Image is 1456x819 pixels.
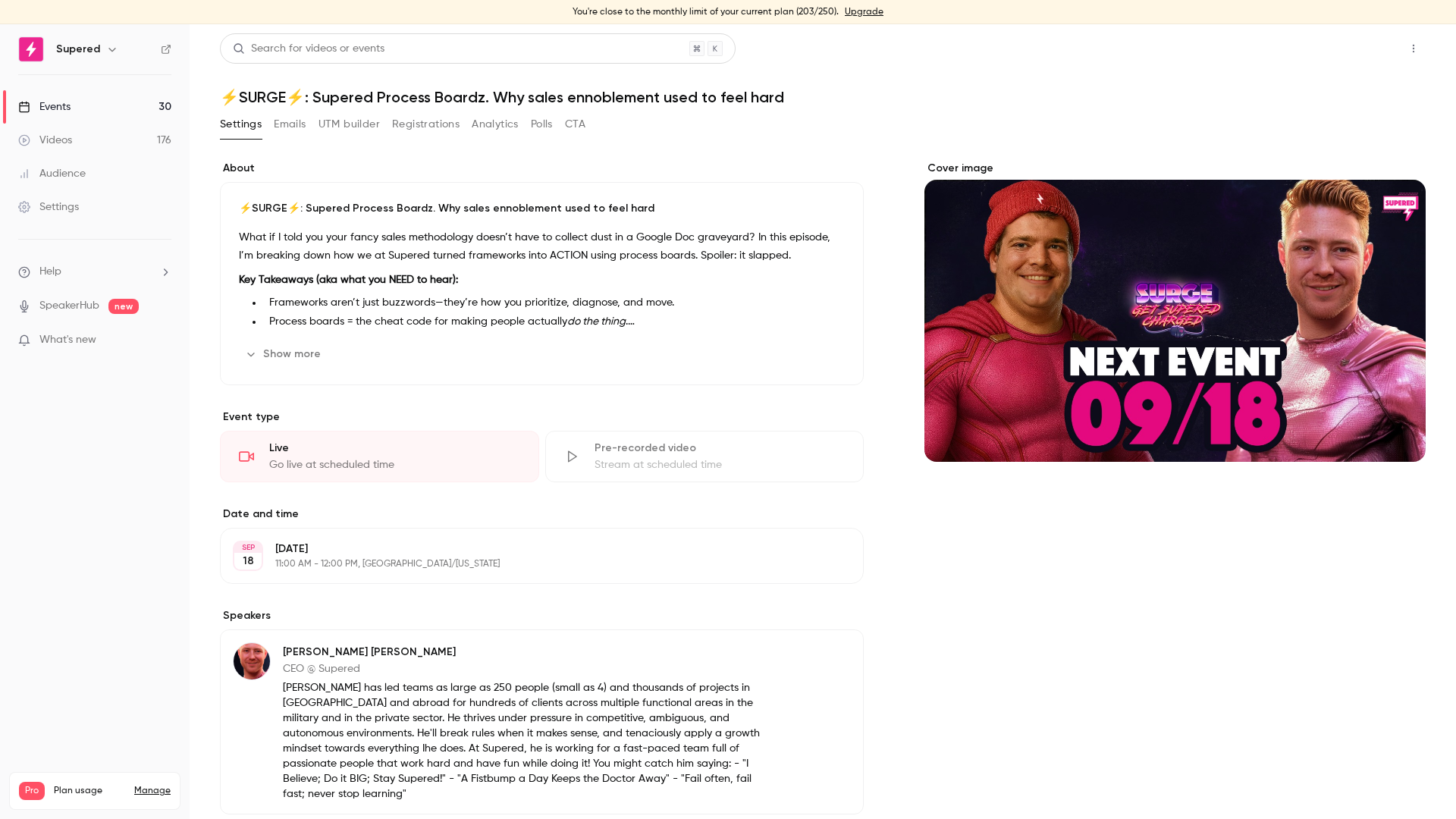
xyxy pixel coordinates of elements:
li: Process boards = the cheat code for making people actually . [263,314,845,330]
li: help-dropdown-opener [18,264,171,280]
label: Date and time [220,507,864,522]
p: 18 [243,554,254,569]
button: CTA [565,112,585,136]
div: Pre-recorded videoStream at scheduled time [545,431,864,482]
img: Matt Bolian [234,643,270,679]
button: Analytics [472,112,519,136]
div: Go live at scheduled time [269,457,520,472]
div: Search for videos or events [233,41,384,57]
p: Event type [220,409,864,425]
button: Share [1329,33,1389,64]
em: do the thing [567,316,626,327]
label: Cover image [924,161,1426,176]
p: CEO @ Supered [283,661,765,676]
button: UTM builder [318,112,380,136]
button: Registrations [392,112,460,136]
a: Manage [134,785,171,797]
h1: ⚡️SURGE⚡️: Supered Process Boardz. Why sales ennoblement used to feel hard [220,88,1426,106]
span: Help [39,264,61,280]
iframe: Noticeable Trigger [153,334,171,347]
p: [DATE] [275,541,783,557]
li: Frameworks aren’t just buzzwords—they’re how you prioritize, diagnose, and move. [263,295,845,311]
p: [PERSON_NAME] has led teams as large as 250 people (small as 4) and thousands of projects in [GEO... [283,680,765,802]
a: SpeakerHub [39,298,99,314]
div: Settings [18,199,79,215]
h6: Supered [56,42,100,57]
p: What if I told you your fancy sales methodology doesn’t have to collect dust in a Google Doc grav... [239,228,845,265]
img: Supered [19,37,43,61]
div: Stream at scheduled time [595,457,846,472]
div: Videos [18,133,72,148]
div: Live [269,441,520,456]
section: Cover image [924,161,1426,462]
a: Upgrade [845,6,883,18]
button: Settings [220,112,262,136]
button: Emails [274,112,306,136]
button: Polls [531,112,553,136]
label: Speakers [220,608,864,623]
p: [PERSON_NAME] [PERSON_NAME] [283,645,765,660]
span: new [108,299,139,314]
span: What's new [39,332,96,348]
button: Show more [239,342,330,366]
div: LiveGo live at scheduled time [220,431,539,482]
div: SEP [234,542,262,553]
div: Events [18,99,71,115]
label: About [220,161,864,176]
p: 11:00 AM - 12:00 PM, [GEOGRAPHIC_DATA]/[US_STATE] [275,558,783,570]
span: Plan usage [54,785,125,797]
p: ⚡️SURGE⚡️: Supered Process Boardz. Why sales ennoblement used to feel hard [239,201,845,216]
div: Matt Bolian[PERSON_NAME] [PERSON_NAME]CEO @ Supered[PERSON_NAME] has led teams as large as 250 pe... [220,629,864,814]
div: Audience [18,166,86,181]
strong: Key Takeaways (aka what you NEED to hear): [239,275,458,285]
span: Pro [19,782,45,800]
div: Pre-recorded video [595,441,846,456]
